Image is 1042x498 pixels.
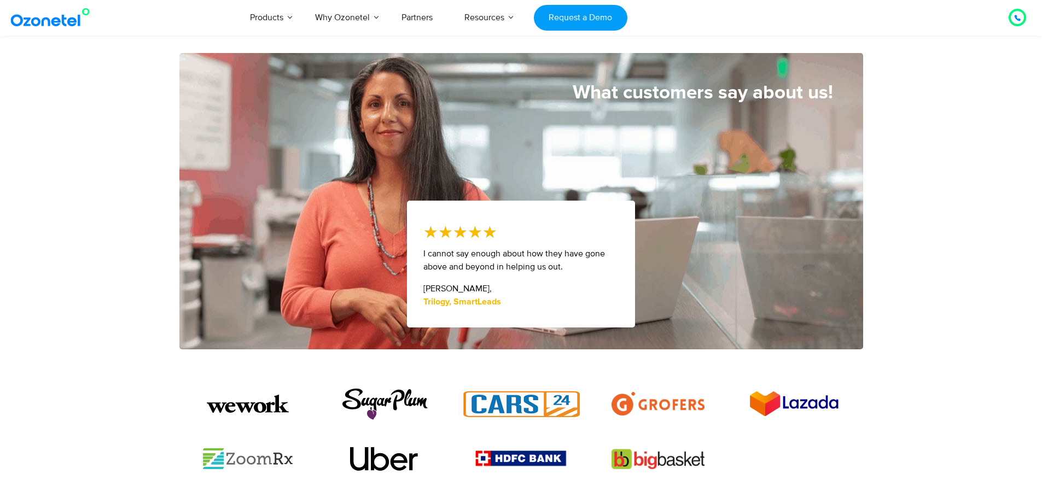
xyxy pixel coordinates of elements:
[179,83,833,102] h5: What customers say about us!
[423,220,497,244] div: 5/5
[438,220,453,244] i: ★
[423,220,438,244] i: ★
[423,248,605,272] span: I cannot say enough about how they have gone above and beyond in helping us out.
[468,220,482,244] i: ★
[453,220,468,244] i: ★
[534,5,627,31] a: Request a Demo
[482,220,497,244] i: ★
[423,297,501,306] strong: Trilogy, SmartLeads
[423,283,492,294] span: [PERSON_NAME],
